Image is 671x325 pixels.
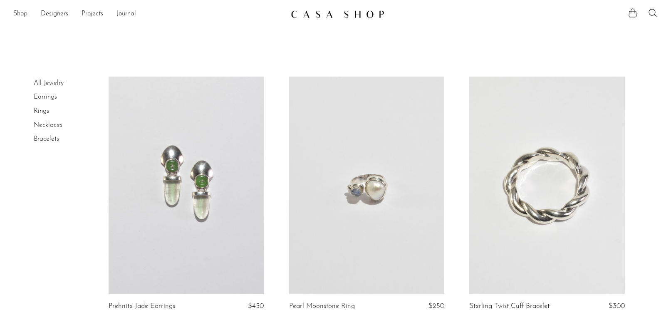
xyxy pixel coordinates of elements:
[289,303,355,310] a: Pearl Moonstone Ring
[34,136,59,142] a: Bracelets
[469,303,550,310] a: Sterling Twist Cuff Bracelet
[609,303,625,310] span: $300
[428,303,444,310] span: $250
[34,108,49,114] a: Rings
[248,303,264,310] span: $450
[34,94,57,100] a: Earrings
[13,9,27,20] a: Shop
[82,9,103,20] a: Projects
[116,9,136,20] a: Journal
[34,122,62,129] a: Necklaces
[13,7,284,21] nav: Desktop navigation
[41,9,68,20] a: Designers
[34,80,64,87] a: All Jewelry
[13,7,284,21] ul: NEW HEADER MENU
[109,303,175,310] a: Prehnite Jade Earrings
